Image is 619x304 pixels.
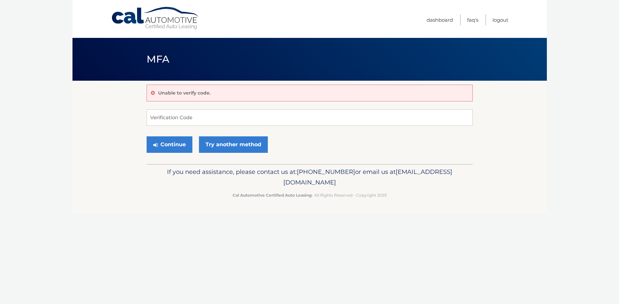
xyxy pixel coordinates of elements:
span: [PHONE_NUMBER] [297,168,355,176]
button: Continue [147,136,192,153]
p: - All Rights Reserved - Copyright 2025 [151,192,468,199]
p: Unable to verify code. [158,90,211,96]
a: FAQ's [467,14,478,25]
a: Cal Automotive [111,7,200,30]
strong: Cal Automotive Certified Auto Leasing [233,193,312,198]
p: If you need assistance, please contact us at: or email us at [151,167,468,188]
a: Dashboard [427,14,453,25]
input: Verification Code [147,109,473,126]
a: Logout [492,14,508,25]
a: Try another method [199,136,268,153]
span: MFA [147,53,170,65]
span: [EMAIL_ADDRESS][DOMAIN_NAME] [283,168,452,186]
